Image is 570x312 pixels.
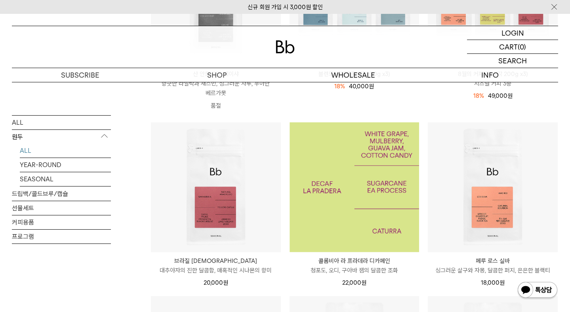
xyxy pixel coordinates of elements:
[12,229,111,243] a: 프로그램
[290,122,419,252] a: 콜롬비아 라 프라데라 디카페인
[151,79,281,98] p: 향긋한 라일락과 재스민, 싱그러운 자두, 우아한 베르가못
[12,186,111,200] a: 드립백/콜드브루/캡슐
[467,40,558,54] a: CART (0)
[361,279,366,286] span: 원
[290,256,419,275] a: 콜롬비아 라 프라데라 디카페인 청포도, 오디, 구아바 잼의 달콤한 조화
[20,143,111,157] a: ALL
[517,281,558,300] img: 카카오톡 채널 1:1 채팅 버튼
[20,158,111,171] a: YEAR-ROUND
[467,26,558,40] a: LOGIN
[12,68,149,82] a: SUBSCRIBE
[428,266,558,275] p: 싱그러운 살구와 자몽, 달콤한 퍼지, 은은한 블랙티
[349,83,374,90] span: 40,000
[498,54,527,68] p: SEARCH
[488,92,513,99] span: 49,000
[151,256,281,275] a: 브라질 [DEMOGRAPHIC_DATA] 대추야자의 진한 달콤함, 매혹적인 시나몬의 향미
[473,91,484,101] div: 18%
[149,68,285,82] a: SHOP
[290,266,419,275] p: 청포도, 오디, 구아바 잼의 달콤한 조화
[285,68,422,82] p: WHOLESALE
[151,266,281,275] p: 대추야자의 진한 달콤함, 매혹적인 시나몬의 향미
[499,279,505,286] span: 원
[507,92,513,99] span: 원
[248,4,323,11] a: 신규 회원 가입 시 3,000원 할인
[276,40,295,53] img: 로고
[428,79,558,88] p: 시즈널 커피 3종
[428,256,558,275] a: 페루 로스 실바 싱그러운 살구와 자몽, 달콤한 퍼지, 은은한 블랙티
[369,83,374,90] span: 원
[421,68,558,82] p: INFO
[151,69,281,98] a: 산 안토니오: 게이샤 향긋한 라일락과 재스민, 싱그러운 자두, 우아한 베르가못
[499,40,518,53] p: CART
[428,122,558,252] img: 페루 로스 실바
[290,122,419,252] img: 1000000482_add2_076.jpg
[12,215,111,229] a: 커피용품
[151,122,281,252] img: 브라질 사맘바이아
[12,115,111,129] a: ALL
[342,279,366,286] span: 22,000
[151,256,281,266] p: 브라질 [DEMOGRAPHIC_DATA]
[428,256,558,266] p: 페루 로스 실바
[501,26,524,40] p: LOGIN
[151,98,281,114] p: 품절
[20,172,111,186] a: SEASONAL
[12,129,111,144] p: 원두
[518,40,526,53] p: (0)
[204,279,228,286] span: 20,000
[290,256,419,266] p: 콜롬비아 라 프라데라 디카페인
[12,201,111,215] a: 선물세트
[334,82,345,91] div: 18%
[223,279,228,286] span: 원
[481,279,505,286] span: 18,000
